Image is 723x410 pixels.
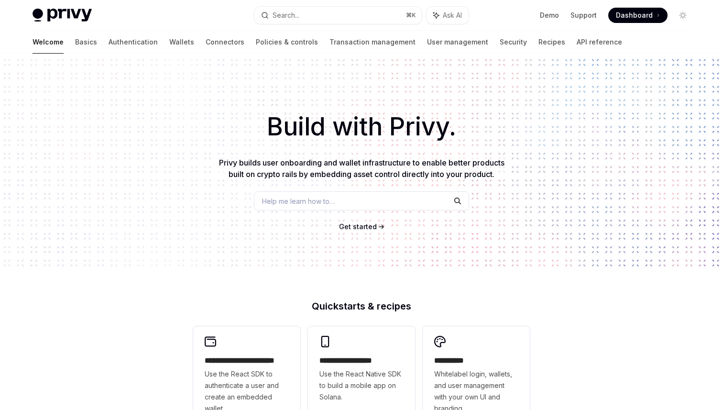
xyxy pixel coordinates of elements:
[616,11,653,20] span: Dashboard
[219,158,504,179] span: Privy builds user onboarding and wallet infrastructure to enable better products built on crypto ...
[33,31,64,54] a: Welcome
[254,7,422,24] button: Search...⌘K
[443,11,462,20] span: Ask AI
[339,222,377,232] a: Get started
[538,31,565,54] a: Recipes
[675,8,690,23] button: Toggle dark mode
[262,196,335,206] span: Help me learn how to…
[329,31,416,54] a: Transaction management
[15,108,708,145] h1: Build with Privy.
[256,31,318,54] a: Policies & controls
[206,31,244,54] a: Connectors
[406,11,416,19] span: ⌘ K
[608,8,668,23] a: Dashboard
[75,31,97,54] a: Basics
[500,31,527,54] a: Security
[319,368,404,403] span: Use the React Native SDK to build a mobile app on Solana.
[427,31,488,54] a: User management
[570,11,597,20] a: Support
[427,7,469,24] button: Ask AI
[273,10,299,21] div: Search...
[577,31,622,54] a: API reference
[540,11,559,20] a: Demo
[193,301,530,311] h2: Quickstarts & recipes
[33,9,92,22] img: light logo
[169,31,194,54] a: Wallets
[109,31,158,54] a: Authentication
